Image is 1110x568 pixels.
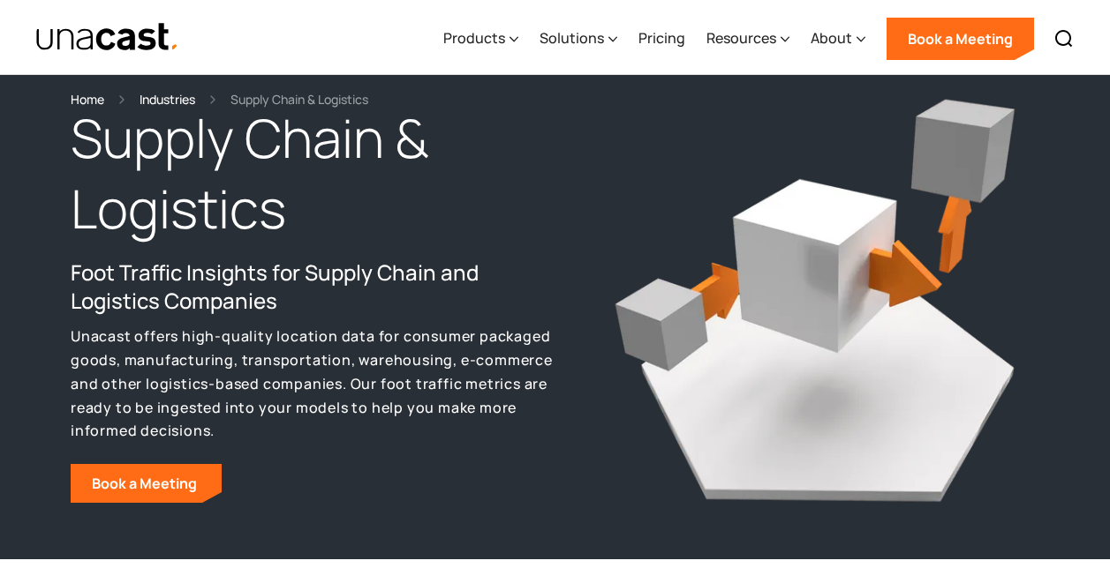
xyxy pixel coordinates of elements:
a: Home [71,89,104,109]
a: Book a Meeting [887,18,1034,60]
div: Solutions [540,3,617,75]
div: Resources [706,27,776,49]
img: Search icon [1053,28,1075,49]
img: Unacast text logo [35,22,179,53]
div: Supply Chain & Logistics [230,89,368,109]
h2: Foot Traffic Insights for Supply Chain and Logistics Companies [71,258,555,315]
img: Three logistics blocks [604,73,1026,512]
div: Solutions [540,27,604,49]
a: Book a Meeting [71,464,222,503]
div: Products [443,27,505,49]
p: Unacast offers high-quality location data for consumer packaged goods, manufacturing, transportat... [71,325,555,443]
a: Industries [140,89,195,109]
a: home [35,22,179,53]
div: About [811,27,852,49]
div: Products [443,3,518,75]
div: Resources [706,3,789,75]
a: Pricing [638,3,685,75]
div: About [811,3,865,75]
h1: Supply Chain & Logistics [71,103,555,244]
